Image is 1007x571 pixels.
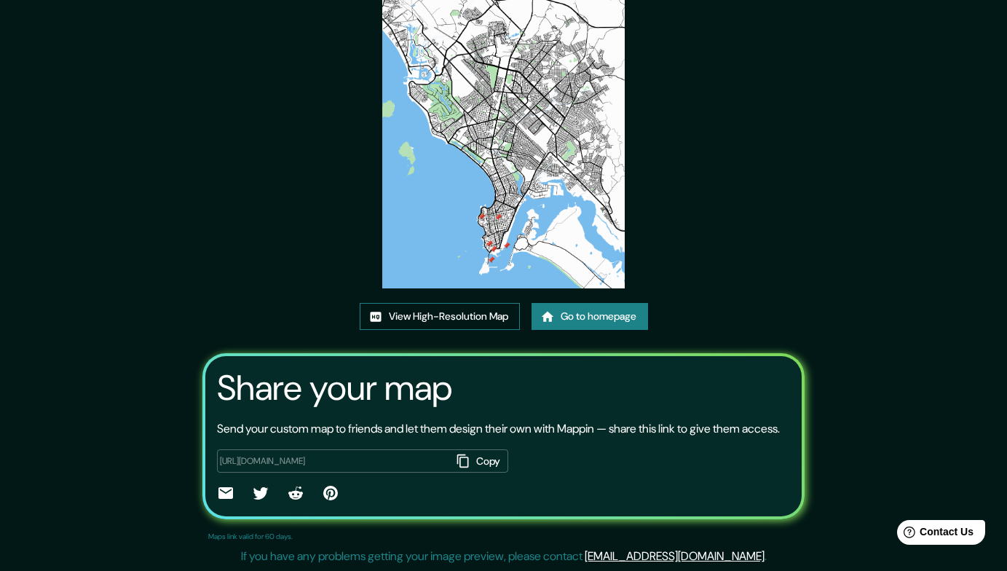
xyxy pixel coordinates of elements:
[451,449,508,473] button: Copy
[217,368,452,409] h3: Share your map
[585,548,765,564] a: [EMAIL_ADDRESS][DOMAIN_NAME]
[532,303,648,330] a: Go to homepage
[217,420,780,438] p: Send your custom map to friends and let them design their own with Mappin — share this link to gi...
[208,531,293,542] p: Maps link valid for 60 days.
[360,303,520,330] a: View High-Resolution Map
[241,548,767,565] p: If you have any problems getting your image preview, please contact .
[877,514,991,555] iframe: Help widget launcher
